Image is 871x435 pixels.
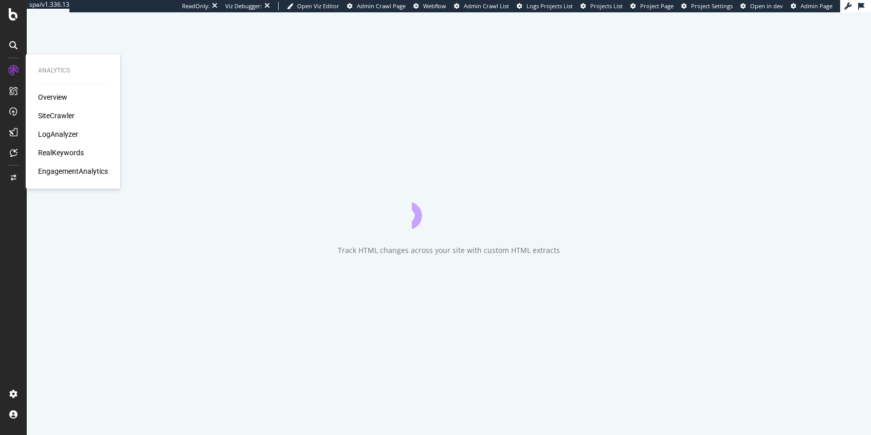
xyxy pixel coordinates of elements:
[412,192,486,229] div: animation
[297,2,339,10] span: Open Viz Editor
[357,2,406,10] span: Admin Crawl Page
[454,2,509,10] a: Admin Crawl List
[580,2,623,10] a: Projects List
[750,2,783,10] span: Open in dev
[225,2,262,10] div: Viz Debugger:
[182,2,210,10] div: ReadOnly:
[287,2,339,10] a: Open Viz Editor
[38,148,84,158] a: RealKeywords
[527,2,573,10] span: Logs Projects List
[38,129,78,139] a: LogAnalyzer
[640,2,674,10] span: Project Page
[801,2,832,10] span: Admin Page
[691,2,733,10] span: Project Settings
[413,2,446,10] a: Webflow
[630,2,674,10] a: Project Page
[338,245,560,256] div: Track HTML changes across your site with custom HTML extracts
[464,2,509,10] span: Admin Crawl List
[347,2,406,10] a: Admin Crawl Page
[740,2,783,10] a: Open in dev
[681,2,733,10] a: Project Settings
[38,166,108,176] a: EngagementAnalytics
[791,2,832,10] a: Admin Page
[38,66,108,75] div: Analytics
[590,2,623,10] span: Projects List
[38,111,75,121] a: SiteCrawler
[517,2,573,10] a: Logs Projects List
[38,92,67,102] a: Overview
[423,2,446,10] span: Webflow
